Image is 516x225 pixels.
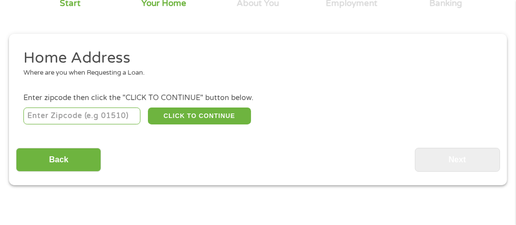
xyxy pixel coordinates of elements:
h2: Home Address [23,48,486,68]
input: Next [415,148,500,172]
input: Back [16,148,101,172]
input: Enter Zipcode (e.g 01510) [23,108,141,124]
div: Where are you when Requesting a Loan. [23,68,486,78]
div: Enter zipcode then click the "CLICK TO CONTINUE" button below. [23,93,493,104]
button: CLICK TO CONTINUE [148,108,251,124]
